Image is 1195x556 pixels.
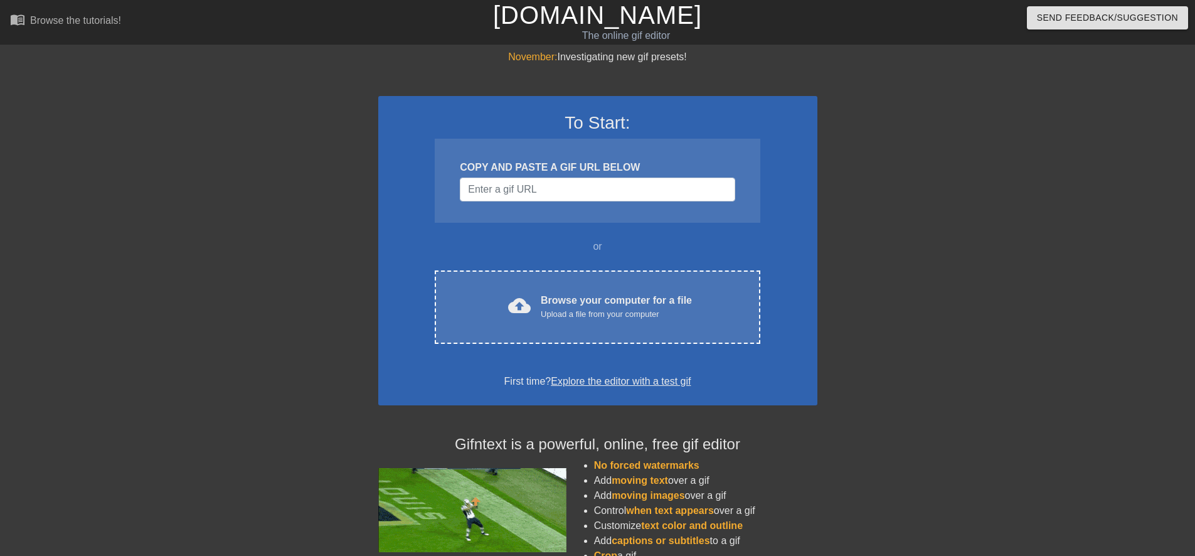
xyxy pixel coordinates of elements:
[551,376,691,387] a: Explore the editor with a test gif
[405,28,847,43] div: The online gif editor
[508,294,531,317] span: cloud_upload
[594,533,817,548] li: Add to a gif
[641,520,743,531] span: text color and outline
[10,12,121,31] a: Browse the tutorials!
[395,112,801,134] h3: To Start:
[612,490,684,501] span: moving images
[612,475,668,486] span: moving text
[626,505,714,516] span: when text appears
[541,293,692,321] div: Browse your computer for a file
[594,488,817,503] li: Add over a gif
[395,374,801,389] div: First time?
[30,15,121,26] div: Browse the tutorials!
[594,473,817,488] li: Add over a gif
[541,308,692,321] div: Upload a file from your computer
[612,535,709,546] span: captions or subtitles
[1037,10,1178,26] span: Send Feedback/Suggestion
[493,1,702,29] a: [DOMAIN_NAME]
[460,178,735,201] input: Username
[378,50,817,65] div: Investigating new gif presets!
[594,518,817,533] li: Customize
[460,160,735,175] div: COPY AND PASTE A GIF URL BELOW
[508,51,557,62] span: November:
[411,239,785,254] div: or
[1027,6,1188,29] button: Send Feedback/Suggestion
[594,460,699,471] span: No forced watermarks
[594,503,817,518] li: Control over a gif
[378,468,566,552] img: football_small.gif
[10,12,25,27] span: menu_book
[378,436,817,454] h4: Gifntext is a powerful, online, free gif editor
